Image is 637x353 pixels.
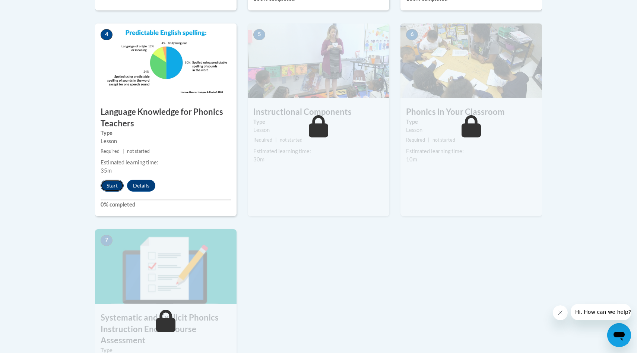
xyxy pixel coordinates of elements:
iframe: Message from company [571,304,631,320]
img: Course Image [400,23,542,98]
span: 10m [406,156,417,163]
div: Estimated learning time: [101,158,231,167]
div: Estimated learning time: [406,147,536,155]
label: Type [101,129,231,137]
img: Course Image [95,229,237,304]
span: not started [127,148,150,154]
h3: Instructional Components [248,106,389,118]
span: | [275,137,277,143]
span: 4 [101,29,112,40]
h3: Systematic and Explicit Phonics Instruction End of Course Assessment [95,312,237,346]
span: 7 [101,235,112,246]
span: Required [406,137,425,143]
div: Lesson [406,126,536,134]
img: Course Image [95,23,237,98]
h3: Language Knowledge for Phonics Teachers [95,106,237,129]
span: not started [432,137,455,143]
label: Type [253,118,384,126]
label: Type [406,118,536,126]
span: | [428,137,430,143]
div: Lesson [101,137,231,145]
span: 30m [253,156,264,163]
iframe: Button to launch messaging window [607,323,631,347]
span: 5 [253,29,265,40]
span: 6 [406,29,418,40]
span: 35m [101,167,112,174]
div: Estimated learning time: [253,147,384,155]
label: 0% completed [101,201,231,209]
span: Required [253,137,272,143]
button: Start [101,180,124,192]
span: Required [101,148,120,154]
img: Course Image [248,23,389,98]
button: Details [127,180,155,192]
iframe: Close message [553,305,568,320]
span: not started [280,137,302,143]
h3: Phonics in Your Classroom [400,106,542,118]
div: Lesson [253,126,384,134]
span: | [123,148,124,154]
